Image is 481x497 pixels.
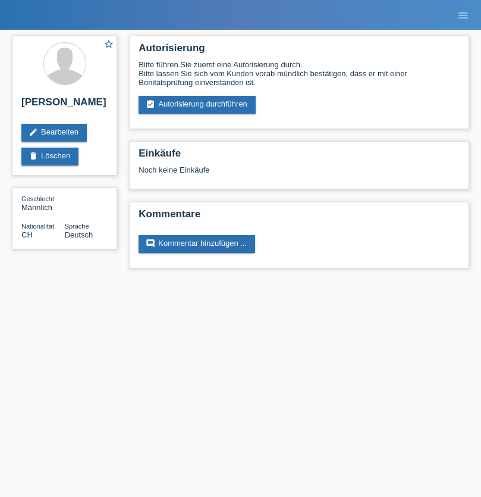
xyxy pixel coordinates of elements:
[21,194,65,212] div: Männlich
[457,10,469,21] i: menu
[21,230,33,239] span: Schweiz
[146,239,155,248] i: comment
[139,235,255,253] a: commentKommentar hinzufügen ...
[139,165,460,183] div: Noch keine Einkäufe
[103,39,114,49] i: star_border
[21,148,78,165] a: deleteLöschen
[103,39,114,51] a: star_border
[21,195,54,202] span: Geschlecht
[451,11,475,18] a: menu
[139,42,460,60] h2: Autorisierung
[21,124,87,142] a: editBearbeiten
[29,127,38,137] i: edit
[146,99,155,109] i: assignment_turned_in
[65,223,89,230] span: Sprache
[21,223,54,230] span: Nationalität
[65,230,93,239] span: Deutsch
[29,151,38,161] i: delete
[139,208,460,226] h2: Kommentare
[139,148,460,165] h2: Einkäufe
[139,96,256,114] a: assignment_turned_inAutorisierung durchführen
[139,60,460,87] div: Bitte führen Sie zuerst eine Autorisierung durch. Bitte lassen Sie sich vom Kunden vorab mündlich...
[21,96,108,114] h2: [PERSON_NAME]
